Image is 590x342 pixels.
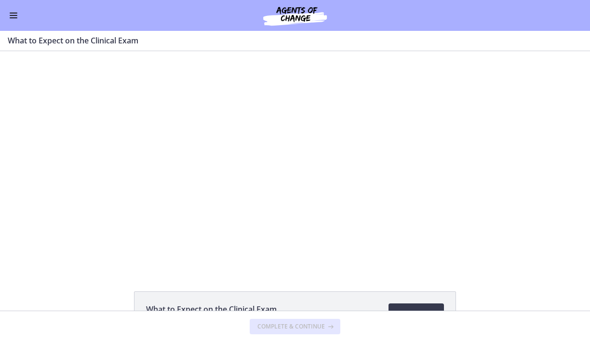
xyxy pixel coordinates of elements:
[237,4,353,27] img: Agents of Change
[389,303,444,323] a: Download
[146,303,277,315] span: What to Expect on the Clinical Exam
[8,35,571,46] h3: What to Expect on the Clinical Exam
[257,323,325,330] span: Complete & continue
[396,307,436,319] span: Download
[250,319,340,334] button: Complete & continue
[8,10,19,21] button: Enable menu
